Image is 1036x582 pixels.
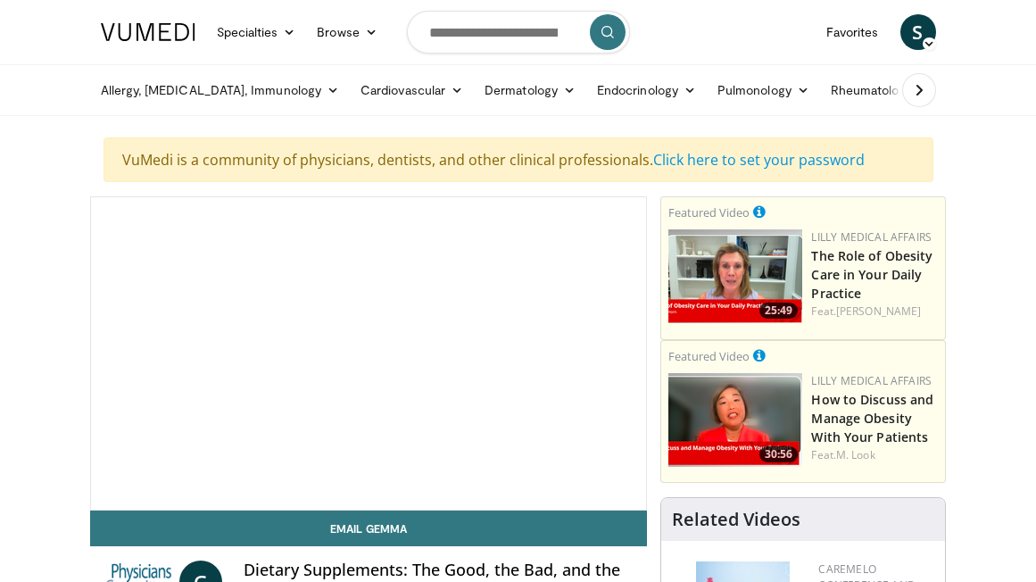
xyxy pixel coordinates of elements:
video-js: Video Player [91,197,647,510]
a: Dermatology [474,72,586,108]
a: 30:56 [668,373,802,467]
img: e1208b6b-349f-4914-9dd7-f97803bdbf1d.png.150x105_q85_crop-smart_upscale.png [668,229,802,323]
a: Endocrinology [586,72,707,108]
a: Allergy, [MEDICAL_DATA], Immunology [90,72,351,108]
a: Rheumatology [820,72,941,108]
h4: Related Videos [672,509,800,530]
a: The Role of Obesity Care in Your Daily Practice [811,247,932,302]
a: Favorites [816,14,890,50]
a: [PERSON_NAME] [836,303,921,319]
a: M. Look [836,447,875,462]
a: How to Discuss and Manage Obesity With Your Patients [811,391,933,445]
div: Feat. [811,303,938,320]
small: Featured Video [668,348,750,364]
div: VuMedi is a community of physicians, dentists, and other clinical professionals. [104,137,933,182]
img: c98a6a29-1ea0-4bd5-8cf5-4d1e188984a7.png.150x105_q85_crop-smart_upscale.png [668,373,802,467]
a: Click here to set your password [653,150,865,170]
img: VuMedi Logo [101,23,195,41]
a: Browse [306,14,388,50]
a: Lilly Medical Affairs [811,373,932,388]
a: S [900,14,936,50]
a: Lilly Medical Affairs [811,229,932,245]
a: Pulmonology [707,72,820,108]
span: 25:49 [759,303,798,319]
a: Cardiovascular [350,72,474,108]
a: 25:49 [668,229,802,323]
a: Specialties [206,14,307,50]
input: Search topics, interventions [407,11,630,54]
a: Email Gemma [90,511,648,546]
div: Feat. [811,447,938,463]
span: 30:56 [759,446,798,462]
small: Featured Video [668,204,750,220]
